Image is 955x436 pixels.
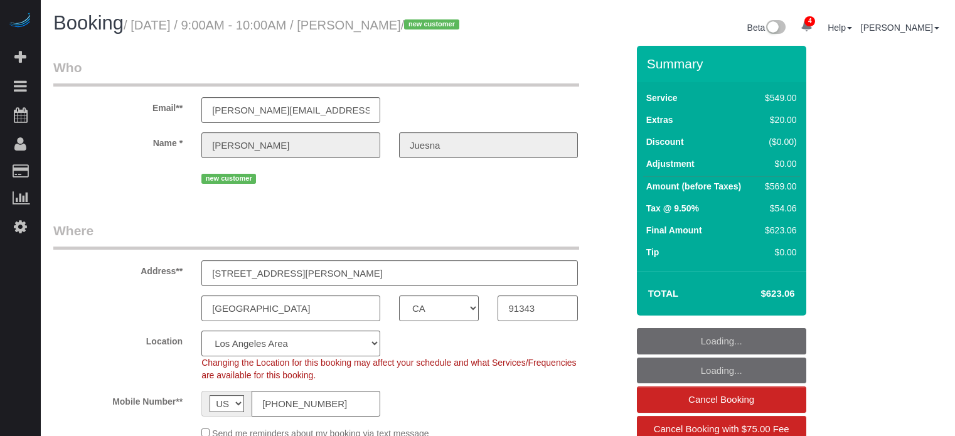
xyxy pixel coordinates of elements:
[646,246,659,258] label: Tip
[53,12,124,34] span: Booking
[44,132,192,149] label: Name *
[760,202,796,215] div: $54.06
[760,180,796,193] div: $569.00
[861,23,939,33] a: [PERSON_NAME]
[760,92,796,104] div: $549.00
[765,20,786,36] img: New interface
[647,56,800,71] h3: Summary
[201,132,380,158] input: First Name**
[124,18,463,32] small: / [DATE] / 9:00AM - 10:00AM / [PERSON_NAME]
[252,391,380,417] input: Mobile Number**
[646,180,741,193] label: Amount (before Taxes)
[44,331,192,348] label: Location
[53,221,579,250] legend: Where
[804,16,815,26] span: 4
[401,18,463,32] span: /
[723,289,794,299] h4: $623.06
[201,358,576,380] span: Changing the Location for this booking may affect your schedule and what Services/Frequencies are...
[654,423,789,434] span: Cancel Booking with $75.00 Fee
[828,23,852,33] a: Help
[399,132,578,158] input: Last Name**
[646,92,678,104] label: Service
[760,246,796,258] div: $0.00
[646,114,673,126] label: Extras
[646,157,695,170] label: Adjustment
[760,136,796,148] div: ($0.00)
[646,224,702,237] label: Final Amount
[760,114,796,126] div: $20.00
[44,391,192,408] label: Mobile Number**
[201,174,256,184] span: new customer
[8,13,33,30] img: Automaid Logo
[646,202,699,215] label: Tax @ 9.50%
[760,157,796,170] div: $0.00
[646,136,684,148] label: Discount
[404,19,459,29] span: new customer
[648,288,679,299] strong: Total
[794,13,819,40] a: 4
[637,386,806,413] a: Cancel Booking
[498,295,577,321] input: Zip Code**
[747,23,786,33] a: Beta
[53,58,579,87] legend: Who
[760,224,796,237] div: $623.06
